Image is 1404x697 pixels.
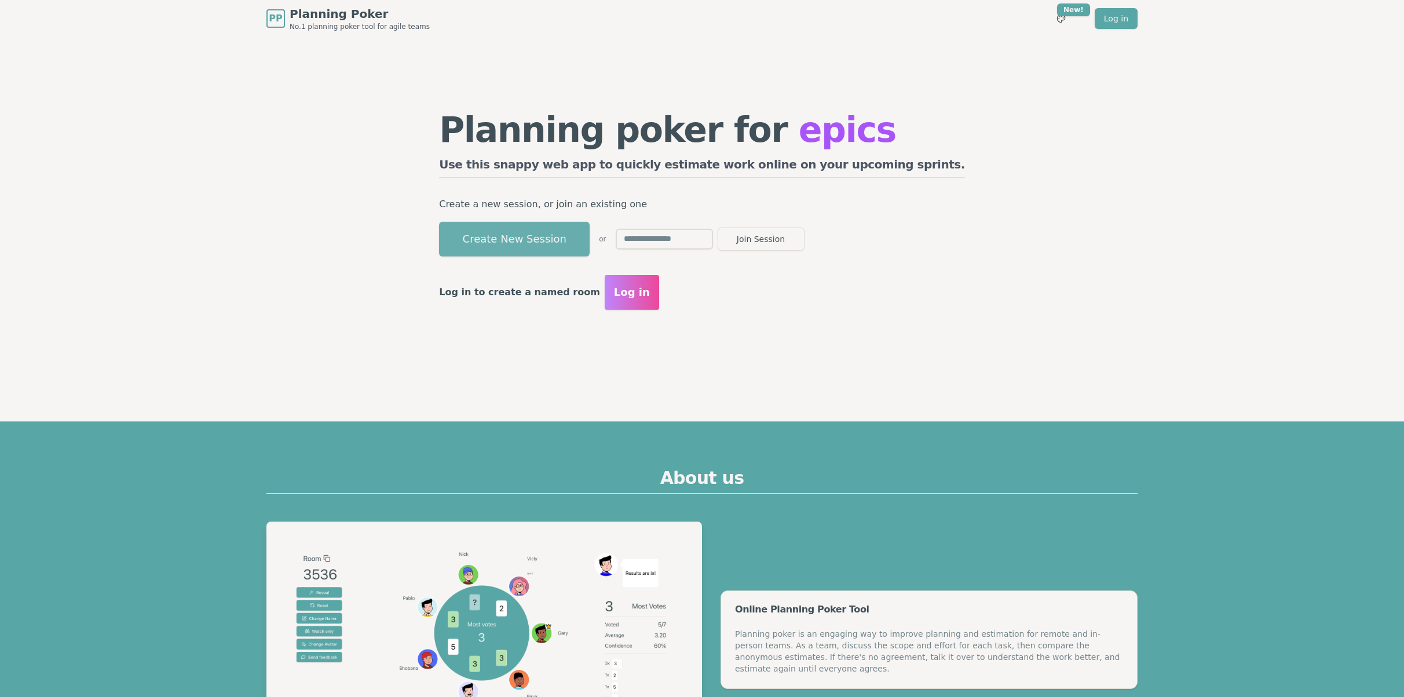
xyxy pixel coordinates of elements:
span: No.1 planning poker tool for agile teams [290,22,430,31]
div: Planning poker is an engaging way to improve planning and estimation for remote and in-person tea... [735,628,1123,674]
p: Create a new session, or join an existing one [439,196,965,212]
span: or [599,234,606,244]
h2: About us [266,468,1138,494]
span: Log in [614,284,650,300]
span: epics [799,109,896,150]
span: PP [269,12,282,25]
button: New! [1051,8,1072,29]
a: PPPlanning PokerNo.1 planning poker tool for agile teams [266,6,430,31]
div: Online Planning Poker Tool [735,605,1123,614]
div: New! [1057,3,1090,16]
span: Planning Poker [290,6,430,22]
button: Log in [605,275,659,310]
a: Log in [1095,8,1138,29]
button: Join Session [718,228,805,251]
h2: Use this snappy web app to quickly estimate work online on your upcoming sprints. [439,156,965,178]
h1: Planning poker for [439,112,965,147]
button: Create New Session [439,222,590,256]
p: Log in to create a named room [439,284,600,300]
